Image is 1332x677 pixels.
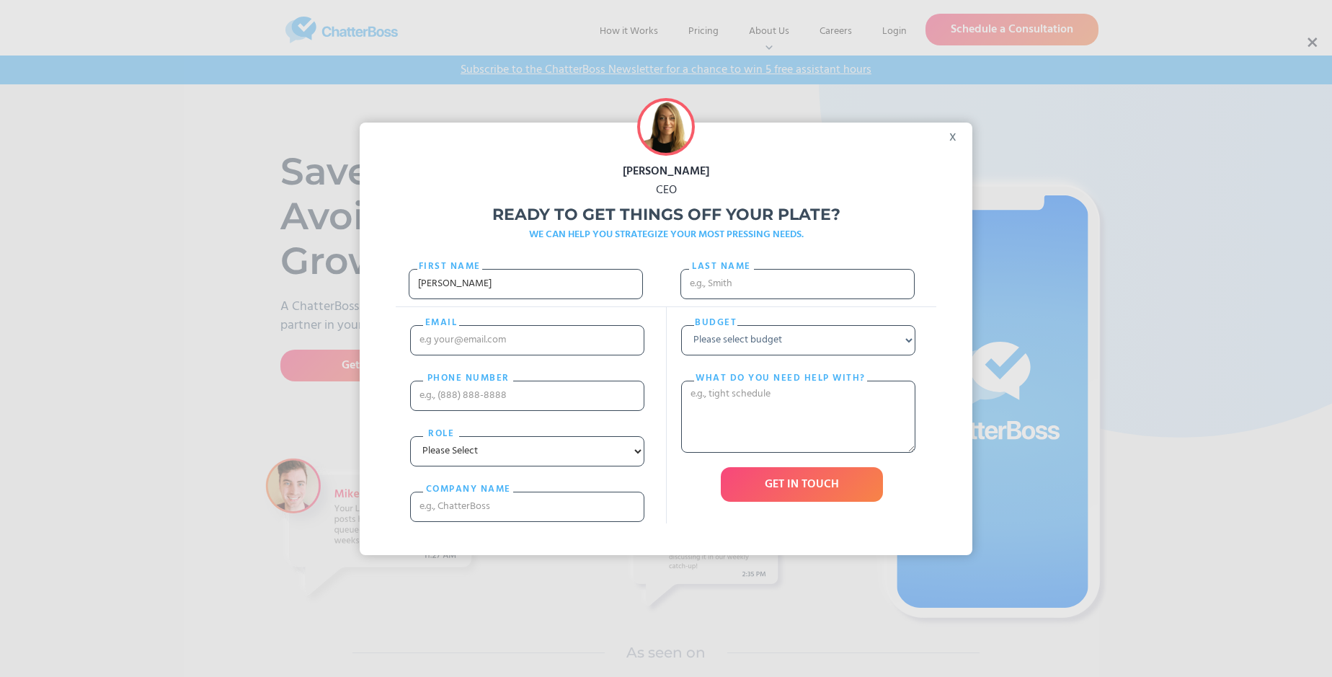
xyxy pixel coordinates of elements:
[396,251,936,536] form: Freebie Popup Form 2021
[680,269,915,299] input: e.g., Smith
[410,381,644,411] input: e.g., (888) 888-8888
[417,260,482,274] label: First Name
[940,123,972,144] div: x
[423,482,513,497] label: cOMPANY NAME
[423,316,459,330] label: email
[694,371,867,386] label: What do you need help with?
[410,492,644,522] input: e.g., ChatterBoss
[423,371,513,386] label: PHONE nUMBER
[689,260,754,274] label: Last name
[721,467,883,502] input: GET IN TOUCH
[529,226,804,243] strong: WE CAN HELP YOU STRATEGIZE YOUR MOST PRESSING NEEDS.
[410,325,644,355] input: e.g your@email.com
[409,269,643,299] input: e.g., John
[423,427,459,441] label: Role
[360,181,972,200] div: CEO
[492,205,840,224] strong: Ready to get things off your plate?
[694,316,737,330] label: Budget
[360,162,972,181] div: [PERSON_NAME]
